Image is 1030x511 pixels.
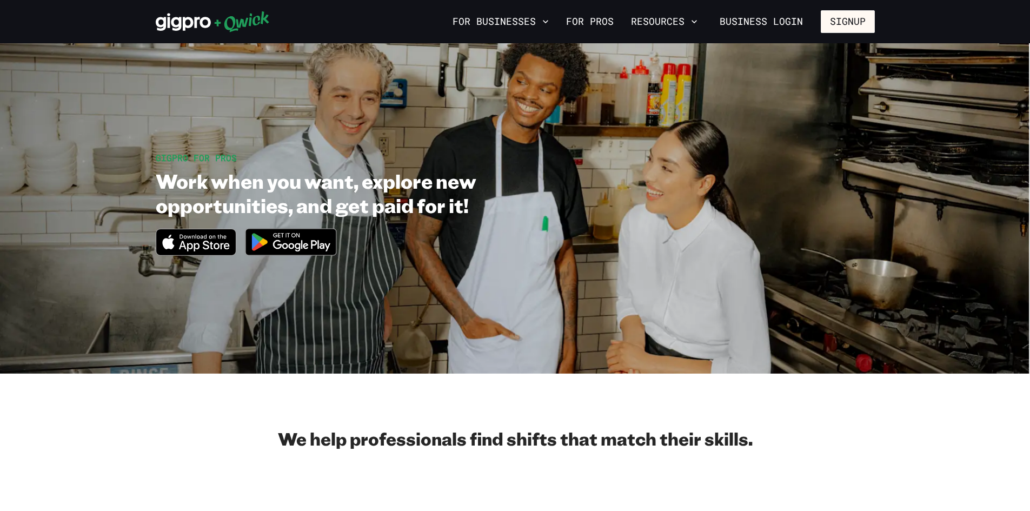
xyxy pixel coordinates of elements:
[238,222,343,262] img: Get it on Google Play
[156,152,237,163] span: GIGPRO FOR PROS
[156,428,875,449] h2: We help professionals find shifts that match their skills.
[710,10,812,33] a: Business Login
[156,247,237,258] a: Download on the App Store
[821,10,875,33] button: Signup
[448,12,553,31] button: For Businesses
[562,12,618,31] a: For Pros
[627,12,702,31] button: Resources
[156,169,587,217] h1: Work when you want, explore new opportunities, and get paid for it!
